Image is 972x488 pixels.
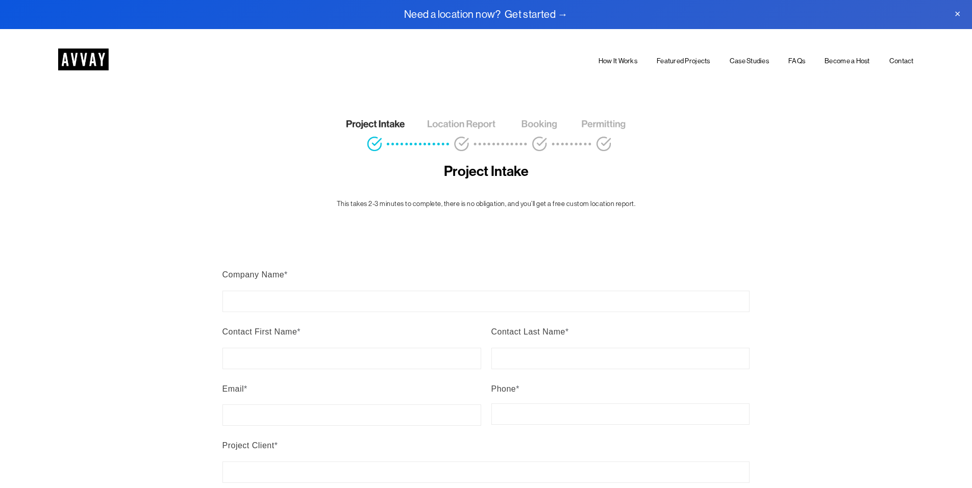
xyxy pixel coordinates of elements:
[222,441,275,450] span: Project Client
[491,327,565,336] span: Contact Last Name
[222,270,285,279] span: Company Name
[730,55,769,67] a: Case Studies
[58,48,109,70] img: AVVAY - The First Nationwide Location Scouting Co.
[273,163,699,181] h4: Project Intake
[273,199,699,209] p: This takes 2-3 minutes to complete, there is no obligation, and you’ll get a free custom location...
[222,327,297,336] span: Contact First Name
[222,348,481,369] input: Contact First Name*
[825,55,870,67] a: Become a Host
[491,384,516,393] span: Phone
[889,55,914,67] a: Contact
[222,291,750,312] input: Company Name*
[222,404,481,426] input: Email*
[657,55,710,67] a: Featured Projects
[491,348,750,369] input: Contact Last Name*
[222,461,750,483] input: Project Client*
[788,55,805,67] a: FAQs
[222,384,244,393] span: Email
[599,55,637,67] a: How It Works
[491,403,750,425] input: Phone*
